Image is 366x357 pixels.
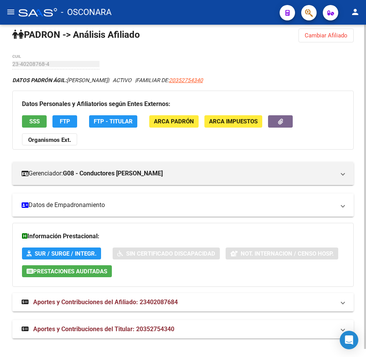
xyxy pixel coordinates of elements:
[52,115,77,127] button: FTP
[154,118,194,125] span: ARCA Padrón
[22,99,344,109] h3: Datos Personales y Afiliatorios según Entes Externos:
[12,77,203,83] i: | ACTIVO |
[22,115,47,127] button: SSS
[12,77,108,83] span: [PERSON_NAME]
[351,7,360,17] mat-icon: person
[12,320,354,338] mat-expansion-panel-header: Aportes y Contribuciones del Titular: 20352754340
[126,250,215,257] span: Sin Certificado Discapacidad
[169,77,203,83] span: 20352754340
[136,77,203,83] span: FAMILIAR DE:
[12,29,140,40] strong: PADRON -> Análisis Afiliado
[12,293,354,312] mat-expansion-panel-header: Aportes y Contribuciones del Afiliado: 23402087684
[22,231,344,242] h3: Información Prestacional:
[33,268,107,275] span: Prestaciones Auditadas
[12,77,67,83] strong: DATOS PADRÓN ÁGIL:
[241,250,334,257] span: Not. Internacion / Censo Hosp.
[63,169,163,178] strong: G08 - Conductores [PERSON_NAME]
[28,136,71,143] strong: Organismos Ext.
[61,4,111,21] span: - OSCONARA
[29,118,40,125] span: SSS
[35,250,96,257] span: SUR / SURGE / INTEGR.
[6,7,15,17] mat-icon: menu
[149,115,199,127] button: ARCA Padrón
[22,169,335,178] mat-panel-title: Gerenciador:
[12,162,354,185] mat-expansion-panel-header: Gerenciador:G08 - Conductores [PERSON_NAME]
[33,325,174,333] span: Aportes y Contribuciones del Titular: 20352754340
[22,201,335,209] mat-panel-title: Datos de Empadronamiento
[22,265,112,277] button: Prestaciones Auditadas
[299,29,354,42] button: Cambiar Afiliado
[340,331,358,349] div: Open Intercom Messenger
[226,248,338,259] button: Not. Internacion / Censo Hosp.
[12,194,354,217] mat-expansion-panel-header: Datos de Empadronamiento
[305,32,347,39] span: Cambiar Afiliado
[22,133,77,145] button: Organismos Ext.
[204,115,262,127] button: ARCA Impuestos
[209,118,258,125] span: ARCA Impuestos
[33,298,178,306] span: Aportes y Contribuciones del Afiliado: 23402087684
[113,248,220,259] button: Sin Certificado Discapacidad
[89,115,137,127] button: FTP - Titular
[60,118,70,125] span: FTP
[94,118,133,125] span: FTP - Titular
[22,248,101,259] button: SUR / SURGE / INTEGR.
